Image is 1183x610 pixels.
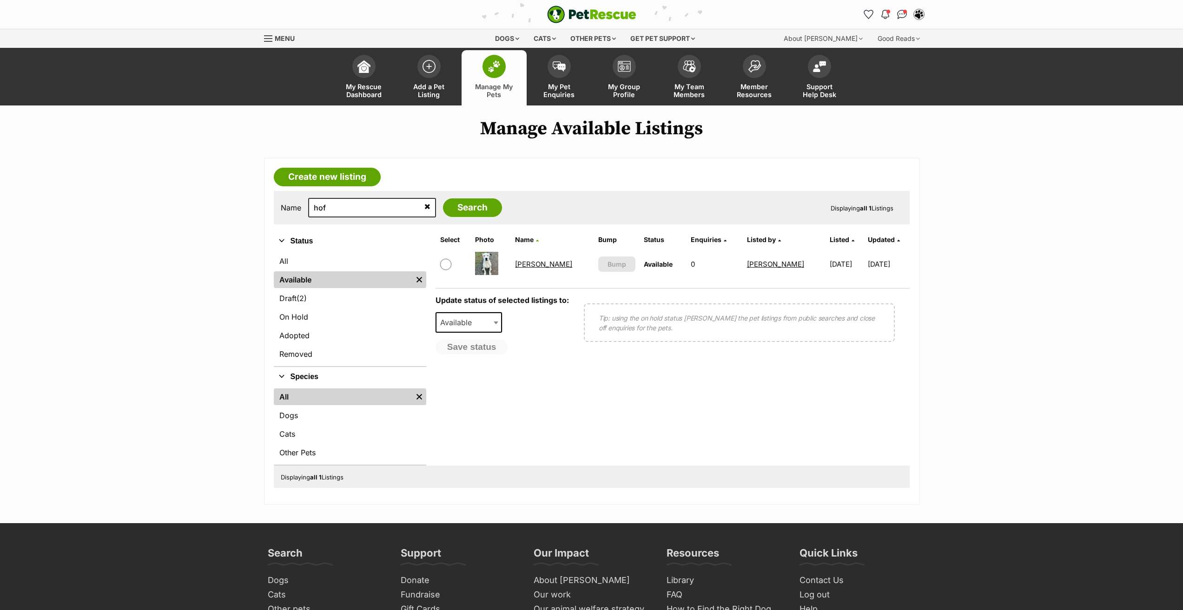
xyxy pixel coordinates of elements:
span: Updated [868,236,895,243]
div: About [PERSON_NAME] [777,29,869,48]
img: team-members-icon-5396bd8760b3fe7c0b43da4ab00e1e3bb1a5d9ba89233759b79545d2d3fc5d0d.svg [683,60,696,72]
ul: Account quick links [861,7,926,22]
span: Available [436,312,502,333]
a: Cats [264,588,388,602]
img: group-profile-icon-3fa3cf56718a62981997c0bc7e787c4b2cf8bcc04b72c1350f741eb67cf2f40e.svg [618,61,631,72]
div: Dogs [489,29,526,48]
span: Support Help Desk [799,83,840,98]
span: Displaying Listings [831,204,893,212]
a: My Group Profile [592,50,657,105]
a: [PERSON_NAME] [515,260,572,269]
td: [DATE] [826,248,867,280]
a: On Hold [274,308,426,325]
img: add-pet-listing-icon-0afa8454b4691262ce3f59096e99ab1cd57d4a30225e0717b998d2c9b9846f56.svg [423,60,436,73]
p: Tip: using the on hold status [PERSON_NAME] the pet listings from public searches and close off e... [599,313,880,333]
a: Available [274,271,412,288]
a: Menu [264,29,301,46]
strong: all 1 [310,473,322,481]
button: Bump [598,256,636,272]
a: Adopted [274,327,426,344]
img: logo-e224e6f780fb5917bec1dbf3a21bbac754714ae5b6737aabdf751b685950b380.svg [547,6,636,23]
a: Conversations [895,7,910,22]
a: Remove filter [412,388,426,405]
img: manage-my-pets-icon-02211641906a0b7f246fdf0571729dbe1e7629f14944591b6c1af311fb30b64b.svg [488,60,501,72]
label: Name [281,203,301,212]
span: Listed [830,236,849,243]
span: (2) [297,293,307,304]
a: Manage My Pets [462,50,527,105]
span: Available [644,260,673,268]
img: member-resources-icon-8e73f808a243e03378d46382f2149f9095a855e16c252ad45f914b54edf8863c.svg [748,60,761,72]
a: FAQ [663,588,786,602]
a: Log out [796,588,919,602]
a: My Pet Enquiries [527,50,592,105]
a: Listed by [747,236,781,243]
a: Our work [530,588,654,602]
span: Manage My Pets [473,83,515,98]
a: Dogs [264,573,388,588]
h3: Our Impact [534,546,589,565]
div: Species [274,387,426,465]
a: Name [515,236,539,243]
img: help-desk-icon-fdf02630f3aa405de69fd3d07c3f3aa587a6932b1a1747fa1d2bba05be0121f9.svg [813,61,826,72]
div: Status [274,251,426,366]
a: PetRescue [547,6,636,23]
a: Remove filter [412,271,426,288]
span: Name [515,236,534,243]
a: Other Pets [274,444,426,461]
a: Create new listing [274,168,381,186]
div: Good Reads [871,29,926,48]
div: Other pets [564,29,622,48]
span: My Pet Enquiries [538,83,580,98]
button: Status [274,235,426,247]
a: Add a Pet Listing [397,50,462,105]
input: Search [443,198,502,217]
h3: Search [268,546,303,565]
a: Support Help Desk [787,50,852,105]
th: Photo [471,232,510,247]
td: 0 [687,248,742,280]
span: Add a Pet Listing [408,83,450,98]
th: Select [436,232,471,247]
span: Available [436,316,481,329]
a: Enquiries [691,236,727,243]
button: Species [274,371,426,383]
h3: Support [401,546,441,565]
span: My Rescue Dashboard [343,83,385,98]
span: Displaying Listings [281,473,344,481]
h3: Resources [667,546,719,565]
th: Bump [595,232,640,247]
span: Member Resources [734,83,775,98]
a: Favourites [861,7,876,22]
h3: Quick Links [800,546,858,565]
td: [DATE] [868,248,909,280]
span: My Team Members [668,83,710,98]
a: My Team Members [657,50,722,105]
a: Library [663,573,786,588]
button: My account [912,7,926,22]
strong: all 1 [860,204,872,212]
span: translation missing: en.admin.listings.index.attributes.enquiries [691,236,721,243]
a: Contact Us [796,573,919,588]
a: About [PERSON_NAME] [530,573,654,588]
a: Draft [274,290,426,307]
img: chat-41dd97257d64d25036548639549fe6c8038ab92f7586957e7f3b1b290dea8141.svg [897,10,907,19]
div: Cats [527,29,562,48]
span: Menu [275,34,295,42]
a: Listed [830,236,854,243]
a: Fundraise [397,588,521,602]
span: My Group Profile [603,83,645,98]
a: [PERSON_NAME] [747,260,804,269]
img: dashboard-icon-eb2f2d2d3e046f16d808141f083e7271f6b2e854fb5c12c21221c1fb7104beca.svg [357,60,370,73]
img: notifications-46538b983faf8c2785f20acdc204bb7945ddae34d4c08c2a6579f10ce5e182be.svg [881,10,889,19]
th: Status [640,232,686,247]
a: Cats [274,426,426,442]
div: Get pet support [624,29,701,48]
a: All [274,388,412,405]
a: Member Resources [722,50,787,105]
a: My Rescue Dashboard [331,50,397,105]
span: Bump [608,259,626,269]
a: All [274,253,426,269]
a: Dogs [274,407,426,424]
a: Removed [274,346,426,362]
